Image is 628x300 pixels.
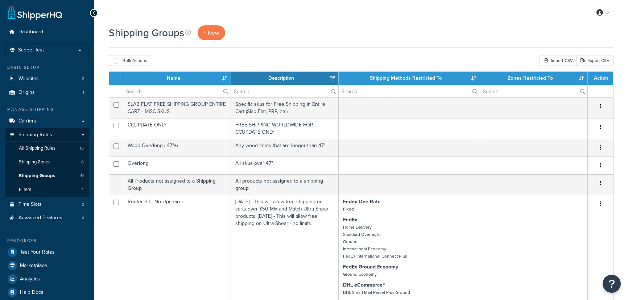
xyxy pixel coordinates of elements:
strong: FedEx Ground Economy [343,263,398,271]
span: Shipping Zones [19,159,50,165]
th: Zones Restricted To: activate to sort column ascending [480,72,588,85]
a: Advanced Features 4 [5,211,89,225]
a: Dashboard [5,25,89,39]
td: Any wood items that are longer than 47" [231,139,339,157]
td: CCUPDATE ONLY [123,118,231,139]
h1: Shipping Groups [109,26,184,40]
td: Specific skus for Free Shipping in Entire Cart (Slab Flat, PRP, etc) [231,97,339,118]
a: Carriers [5,114,89,128]
span: 0 [82,201,84,208]
td: All products not assigned to a shipping group [231,174,339,195]
a: Analytics [5,272,89,286]
th: Action [588,72,613,85]
small: Home Delivery Standard Overnight Ground International Economy FedEx International Connect Plus [343,224,407,259]
span: All Shipping Rules [19,145,55,151]
span: Dashboard [18,29,43,35]
a: Shipping Groups 11 [5,169,89,183]
small: Fixed [343,206,354,212]
th: Description: activate to sort column ascending [231,72,339,85]
span: Shipping Rules [18,132,52,138]
span: Marketplace [20,263,47,269]
a: Marketplace [5,259,89,272]
span: 1 [83,89,84,96]
li: Shipping Groups [5,169,89,183]
span: Help Docs [20,289,44,296]
small: Ground Economy [343,271,377,278]
span: 15 [80,145,84,151]
small: DHL Smart Mail Parcel Plus Ground [343,289,410,296]
li: All Shipping Rules [5,142,89,155]
span: Scope: Test [18,47,44,53]
span: Origins [18,89,35,96]
td: Wood Overlong ( 47"+) [123,139,231,157]
span: 6 [81,159,84,165]
a: Websites 2 [5,72,89,86]
span: + New [203,29,219,37]
td: All skus over 47". [231,157,339,174]
li: Shipping Rules [5,128,89,197]
input: Search [123,85,231,97]
input: Search [480,85,587,97]
span: Filters [19,187,31,193]
div: Manage Shipping [5,107,89,113]
span: Test Your Rates [20,249,55,255]
th: Shipping Methods Restricted To: activate to sort column ascending [339,72,480,85]
span: 4 [82,215,84,221]
td: All Products not assigned to a Shipping Group [123,174,231,195]
div: Import CSV [540,55,577,66]
a: All Shipping Rules 15 [5,142,89,155]
a: + New [198,25,225,40]
td: FREE SHIPPING WORLDWIDE FOR CCUPDATE ONLY [231,118,339,139]
li: Time Slots [5,198,89,211]
a: Origins 1 [5,86,89,99]
td: SLAB FLAT FREE SHIPPING GROUP ENTIRE CART - MISC SKUS [123,97,231,118]
span: Shipping Groups [19,173,55,179]
input: Search [231,85,338,97]
span: Carriers [18,118,36,124]
li: Shipping Zones [5,155,89,169]
strong: Fedex One Rate [343,198,381,205]
a: Help Docs [5,286,89,299]
a: ShipperHQ Home [8,5,62,20]
td: Overlong [123,157,231,174]
a: Time Slots 0 [5,198,89,211]
a: Test Your Rates [5,246,89,259]
a: Shipping Zones 6 [5,155,89,169]
span: Websites [18,76,39,82]
li: Advanced Features [5,211,89,225]
span: 11 [80,173,84,179]
span: Advanced Features [18,215,62,221]
li: Filters [5,183,89,196]
div: Resources [5,238,89,244]
strong: FedEx [343,216,357,224]
th: Name: activate to sort column ascending [123,72,231,85]
span: Analytics [20,276,40,282]
a: Export CSV [577,55,613,66]
a: Filters 4 [5,183,89,196]
input: Search [339,85,480,97]
a: Shipping Rules [5,128,89,142]
strong: DHL eCommerce® [343,281,385,289]
span: Time Slots [18,201,42,208]
button: Open Resource Center [603,275,621,293]
li: Origins [5,86,89,99]
span: 4 [81,187,84,193]
button: Bulk Actions [109,55,151,66]
li: Websites [5,72,89,86]
div: Basic Setup [5,64,89,71]
span: 2 [82,76,84,82]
